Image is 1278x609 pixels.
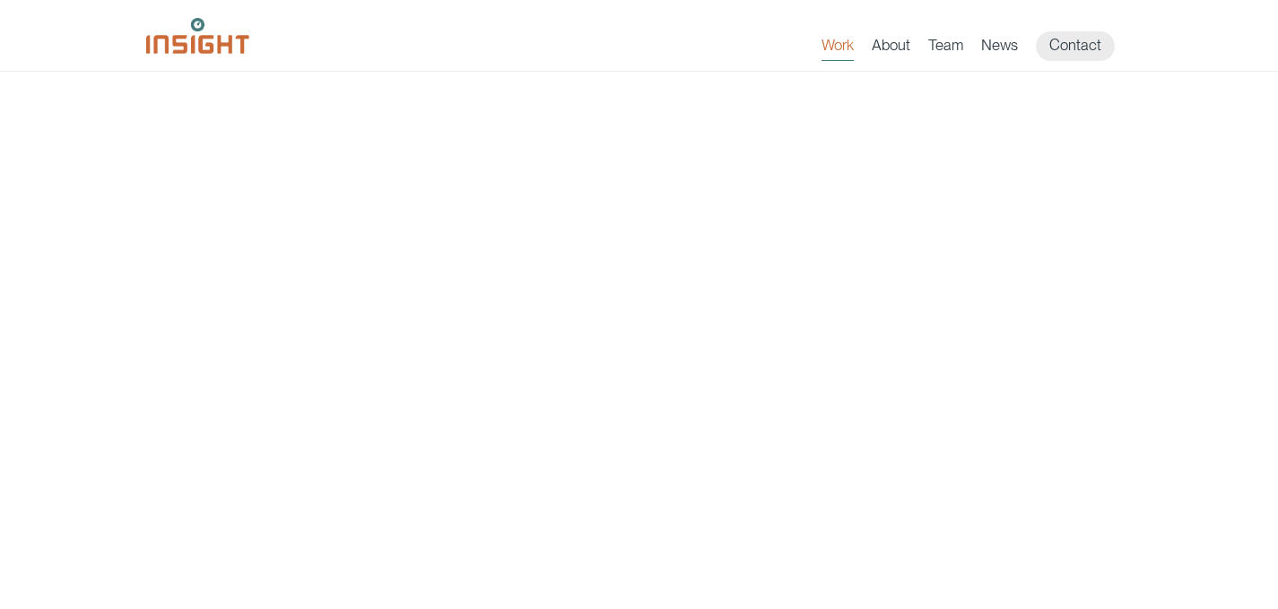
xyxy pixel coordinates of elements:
a: Contact [1036,31,1115,61]
a: News [981,36,1018,61]
a: Team [928,36,963,61]
a: About [872,36,910,61]
a: Work [822,36,854,61]
img: Insight Marketing Design [146,18,249,54]
nav: primary navigation menu [822,31,1133,61]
